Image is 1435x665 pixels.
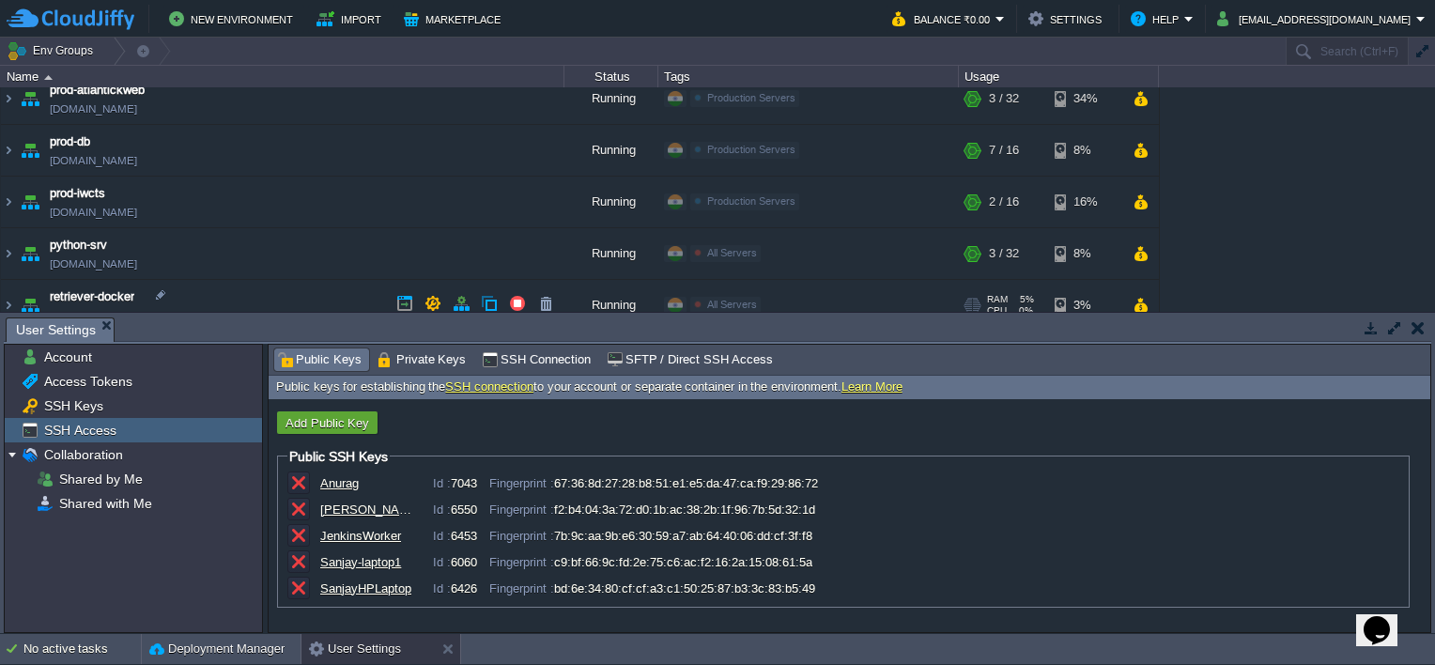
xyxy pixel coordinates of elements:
a: python-srv [50,236,107,255]
div: 6426 [414,581,489,595]
span: Fingerprint : [489,476,554,490]
div: c9:bf:66:9c:fd:2e:75:c6:ac:f2:16:2a:15:08:61:5a [489,555,812,569]
a: retriever-docker [50,287,134,306]
div: 2 / 16 [989,177,1019,227]
div: Anurag [320,476,414,490]
div: [PERSON_NAME] [320,503,414,517]
div: f2:b4:04:3a:72:d0:1b:ac:38:2b:1f:96:7b:5d:32:1d [489,503,815,517]
a: prod-iwcts [50,184,105,203]
div: 67:36:8d:27:28:b8:51:e1:e5:da:47:ca:f9:29:86:72 [489,476,818,490]
div: bd:6e:34:80:cf:cf:a3:c1:50:25:87:b3:3c:83:b5:49 [489,581,815,595]
a: [DOMAIN_NAME] [50,306,137,325]
span: Id : [433,503,451,517]
div: 8% [1055,228,1116,279]
div: No active tasks [23,634,141,664]
button: Env Groups [7,38,100,64]
div: Status [565,66,657,87]
div: Name [2,66,563,87]
span: CPU [987,305,1007,317]
span: [DOMAIN_NAME] [50,151,137,170]
span: prod-atlantickweb [50,81,145,100]
span: Production Servers [707,92,795,103]
a: [DOMAIN_NAME] [50,255,137,273]
span: Fingerprint : [489,529,554,543]
div: Running [564,228,658,279]
img: AMDAwAAAACH5BAEAAAAALAAAAAABAAEAAAICRAEAOw== [1,280,16,331]
span: 0% [1014,305,1033,317]
a: Account [40,348,95,365]
iframe: chat widget [1356,590,1416,646]
a: [DOMAIN_NAME] [50,100,137,118]
span: Fingerprint : [489,503,554,517]
a: SSH Access [40,422,119,439]
span: Access Tokens [40,373,135,390]
div: Running [564,73,658,124]
span: Id : [433,555,451,569]
div: Usage [960,66,1158,87]
div: 7b:9c:aa:9b:e6:30:59:a7:ab:64:40:06:dd:cf:3f:f8 [489,529,812,543]
a: SSH connection [445,379,533,394]
span: All Servers [707,299,757,310]
button: Settings [1028,8,1107,30]
img: CloudJiffy [7,8,134,31]
img: AMDAwAAAACH5BAEAAAAALAAAAAABAAEAAAICRAEAOw== [44,75,53,80]
button: [EMAIL_ADDRESS][DOMAIN_NAME] [1217,8,1416,30]
span: [DOMAIN_NAME] [50,203,137,222]
div: 7 / 16 [989,125,1019,176]
span: SFTP / Direct SSH Access [607,349,773,370]
a: Collaboration [40,446,126,463]
div: Running [564,177,658,227]
button: New Environment [169,8,299,30]
a: SSH Keys [40,397,106,414]
img: AMDAwAAAACH5BAEAAAAALAAAAAABAAEAAAICRAEAOw== [1,177,16,227]
span: All Servers [707,247,757,258]
a: Shared by Me [55,471,146,487]
span: SSH Connection [482,349,591,370]
span: prod-db [50,132,90,151]
img: AMDAwAAAACH5BAEAAAAALAAAAAABAAEAAAICRAEAOw== [1,73,16,124]
div: 7043 [414,476,489,490]
div: 3 / 32 [989,73,1019,124]
img: AMDAwAAAACH5BAEAAAAALAAAAAABAAEAAAICRAEAOw== [17,73,43,124]
button: Add Public Key [280,414,375,431]
button: Deployment Manager [149,640,285,658]
div: 16% [1055,177,1116,227]
div: 6550 [414,503,489,517]
a: Shared with Me [55,495,155,512]
button: User Settings [309,640,401,658]
div: 3 / 32 [989,228,1019,279]
span: Id : [433,581,451,595]
div: 8% [1055,125,1116,176]
a: Learn More [841,379,903,394]
span: Production Servers [707,144,795,155]
img: AMDAwAAAACH5BAEAAAAALAAAAAABAAEAAAICRAEAOw== [17,177,43,227]
span: Id : [433,529,451,543]
button: Balance ₹0.00 [892,8,995,30]
button: Marketplace [404,8,506,30]
img: AMDAwAAAACH5BAEAAAAALAAAAAABAAEAAAICRAEAOw== [17,125,43,176]
button: Import [316,8,387,30]
div: SanjayHPLaptop [320,581,414,595]
div: Sanjay-laptop1 [320,555,414,569]
img: AMDAwAAAACH5BAEAAAAALAAAAAABAAEAAAICRAEAOw== [17,280,43,331]
div: Public keys for establishing the to your account or separate container in the environment. [269,376,1430,399]
div: JenkinsWorker [320,529,414,543]
span: 5% [1015,294,1034,305]
span: Id : [433,476,451,490]
div: 6060 [414,555,489,569]
span: Public Keys [277,349,362,370]
span: Production Servers [707,195,795,207]
span: Private Keys [378,349,467,370]
div: 3% [1055,280,1116,331]
img: AMDAwAAAACH5BAEAAAAALAAAAAABAAEAAAICRAEAOw== [1,125,16,176]
img: AMDAwAAAACH5BAEAAAAALAAAAAABAAEAAAICRAEAOw== [1,228,16,279]
span: Fingerprint : [489,555,554,569]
